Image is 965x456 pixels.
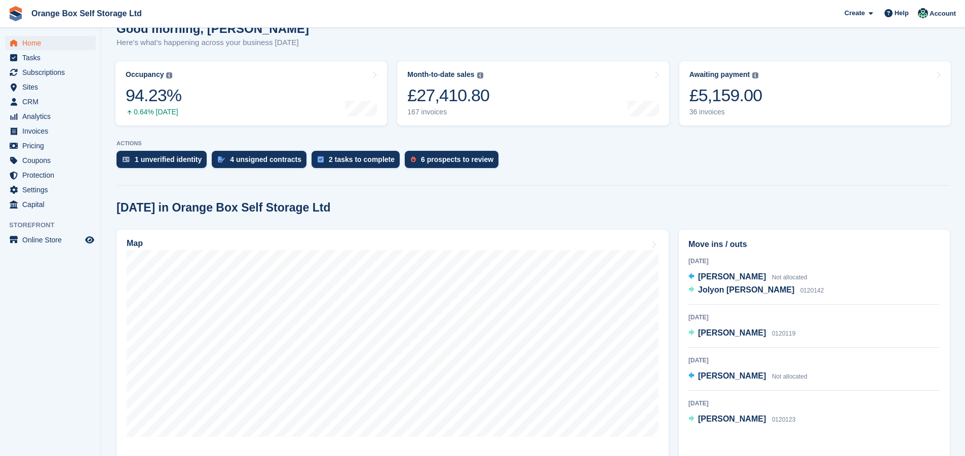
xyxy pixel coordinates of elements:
div: £5,159.00 [689,85,762,106]
a: Awaiting payment £5,159.00 36 invoices [679,61,951,126]
a: menu [5,183,96,197]
a: [PERSON_NAME] 0120119 [688,327,795,340]
div: Awaiting payment [689,70,750,79]
span: Create [844,8,865,18]
div: 167 invoices [407,108,489,116]
img: icon-info-grey-7440780725fd019a000dd9b08b2336e03edf1995a4989e88bcd33f0948082b44.svg [752,72,758,78]
a: Preview store [84,234,96,246]
a: Occupancy 94.23% 0.64% [DATE] [115,61,387,126]
span: 0120142 [800,287,824,294]
div: [DATE] [688,356,940,365]
span: Help [895,8,909,18]
span: [PERSON_NAME] [698,328,766,337]
a: menu [5,139,96,153]
span: [PERSON_NAME] [698,414,766,423]
div: 36 invoices [689,108,762,116]
a: [PERSON_NAME] Not allocated [688,271,807,284]
div: 4 unsigned contracts [230,155,301,163]
div: [DATE] [688,257,940,266]
span: Online Store [22,233,83,247]
img: stora-icon-8386f47178a22dfd0bd8f6a31ec36ba5ce8667c1dd55bd0f319d3a0aa187defe.svg [8,6,23,21]
div: 1 unverified identity [135,155,202,163]
div: 6 prospects to review [421,155,493,163]
a: [PERSON_NAME] Not allocated [688,370,807,383]
img: icon-info-grey-7440780725fd019a000dd9b08b2336e03edf1995a4989e88bcd33f0948082b44.svg [166,72,172,78]
a: menu [5,51,96,65]
span: 0120123 [772,416,796,423]
div: Month-to-date sales [407,70,474,79]
p: ACTIONS [117,140,950,147]
span: Invoices [22,124,83,138]
img: contract_signature_icon-13c848040528278c33f63329250d36e43548de30e8caae1d1a13099fd9432cc5.svg [218,156,225,162]
div: 0.64% [DATE] [126,108,181,116]
span: [PERSON_NAME] [698,272,766,281]
a: 6 prospects to review [405,151,504,173]
span: Not allocated [772,373,807,380]
a: menu [5,80,96,94]
span: Tasks [22,51,83,65]
a: menu [5,153,96,168]
img: verify_identity-adf6edd0f0f0b5bbfe63781bf79b02c33cf7c696d77639b501bdc392416b5a36.svg [123,156,130,162]
span: Jolyon [PERSON_NAME] [698,285,794,294]
div: 2 tasks to complete [329,155,395,163]
span: [PERSON_NAME] [698,371,766,380]
div: [DATE] [688,399,940,408]
a: menu [5,65,96,79]
span: Analytics [22,109,83,123]
span: Capital [22,197,83,212]
span: Protection [22,168,83,182]
a: Jolyon [PERSON_NAME] 0120142 [688,284,824,297]
a: [PERSON_NAME] 0120123 [688,413,795,426]
img: icon-info-grey-7440780725fd019a000dd9b08b2336e03edf1995a4989e88bcd33f0948082b44.svg [477,72,483,78]
img: Claire Mounsey [918,8,928,18]
span: Sites [22,80,83,94]
div: [DATE] [688,313,940,322]
span: CRM [22,95,83,109]
a: menu [5,36,96,50]
a: menu [5,124,96,138]
div: Occupancy [126,70,164,79]
a: 4 unsigned contracts [212,151,312,173]
span: Subscriptions [22,65,83,79]
span: Account [930,9,956,19]
span: Home [22,36,83,50]
a: Orange Box Self Storage Ltd [27,5,146,22]
span: Coupons [22,153,83,168]
a: menu [5,109,96,123]
h2: Map [127,239,143,248]
a: menu [5,197,96,212]
a: menu [5,233,96,247]
div: £27,410.80 [407,85,489,106]
h2: Move ins / outs [688,238,940,251]
h2: [DATE] in Orange Box Self Storage Ltd [117,201,331,215]
h1: Good morning, [PERSON_NAME] [117,22,309,35]
img: prospect-51fa495bee0391a8d652442698ab0144808aea92771e9ea1ae160a38d050c398.svg [411,156,416,162]
img: task-75834270c22a3079a89374b754ae025e5fb1db73e45f91037f5363f120a921f8.svg [318,156,324,162]
p: Here's what's happening across your business [DATE] [117,37,309,49]
a: menu [5,168,96,182]
a: menu [5,95,96,109]
a: Month-to-date sales £27,410.80 167 invoices [397,61,669,126]
span: Not allocated [772,274,807,281]
span: 0120119 [772,330,796,337]
span: Pricing [22,139,83,153]
span: Settings [22,183,83,197]
a: 1 unverified identity [117,151,212,173]
a: 2 tasks to complete [312,151,405,173]
div: 94.23% [126,85,181,106]
span: Storefront [9,220,101,230]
